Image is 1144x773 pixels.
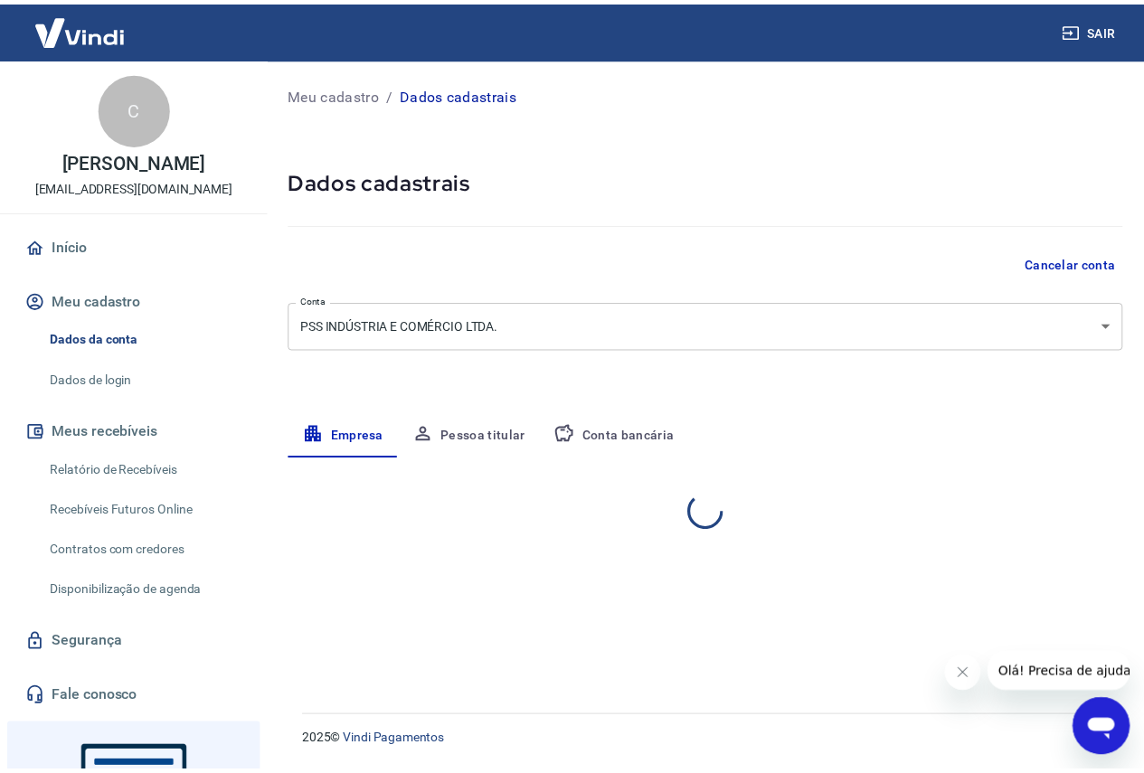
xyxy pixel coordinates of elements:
[22,281,249,321] button: Meu cadastro
[62,152,207,171] p: [PERSON_NAME]
[11,13,152,27] span: Olá! Precisa de ajuda?
[391,83,397,105] p: /
[291,166,1136,195] h5: Dados cadastrais
[99,72,172,145] div: C
[43,533,249,570] a: Contratos com credores
[1085,701,1143,759] iframe: Botão para abrir a janela de mensagens
[291,415,402,458] button: Empresa
[22,1,139,56] img: Vindi
[43,573,249,610] a: Disponibilização de agenda
[291,83,383,105] a: Meu cadastro
[43,493,249,530] a: Recebíveis Futuros Online
[404,83,522,105] p: Dados cadastrais
[22,227,249,267] a: Início
[999,654,1143,693] iframe: Mensagem da empresa
[347,734,449,749] a: Vindi Pagamentos
[545,415,696,458] button: Conta bancária
[956,657,992,693] iframe: Fechar mensagem
[22,624,249,664] a: Segurança
[304,294,329,307] label: Conta
[1029,247,1136,280] button: Cancelar conta
[291,302,1136,350] div: PSS INDÚSTRIA E COMÉRCIO LTDA.
[22,412,249,452] button: Meus recebíveis
[402,415,546,458] button: Pessoa titular
[43,321,249,358] a: Dados da conta
[43,362,249,399] a: Dados de login
[22,678,249,718] a: Fale conosco
[306,732,1114,751] p: 2025 ©
[1071,13,1136,46] button: Sair
[35,178,235,197] p: [EMAIL_ADDRESS][DOMAIN_NAME]
[43,452,249,489] a: Relatório de Recebíveis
